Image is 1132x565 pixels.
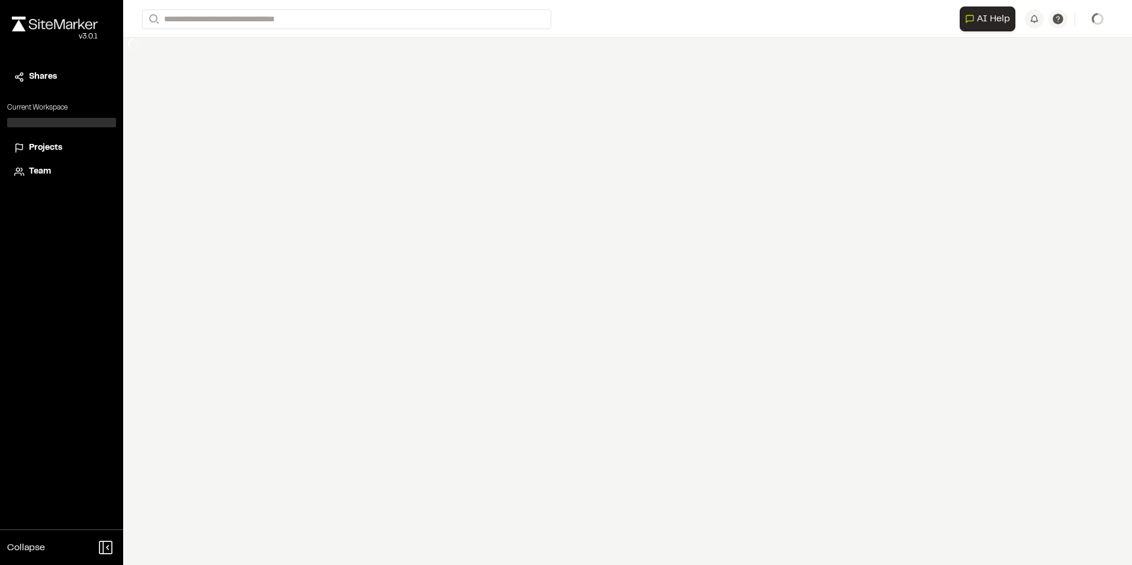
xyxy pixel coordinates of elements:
[142,9,163,29] button: Search
[14,70,109,84] a: Shares
[29,70,57,84] span: Shares
[12,31,98,42] div: Oh geez...please don't...
[960,7,1020,31] div: Open AI Assistant
[12,17,98,31] img: rebrand.png
[29,142,62,155] span: Projects
[977,12,1010,26] span: AI Help
[14,165,109,178] a: Team
[7,102,116,113] p: Current Workspace
[960,7,1015,31] button: Open AI Assistant
[29,165,51,178] span: Team
[14,142,109,155] a: Projects
[7,541,45,555] span: Collapse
